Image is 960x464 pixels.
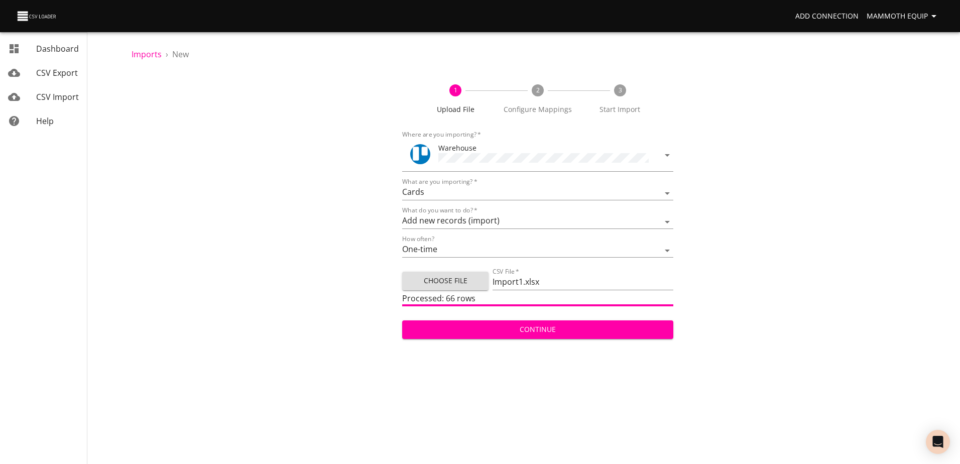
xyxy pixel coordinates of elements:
[795,10,859,23] span: Add Connection
[166,48,168,60] li: ›
[863,7,944,26] button: Mammoth Equip
[410,275,481,287] span: Choose File
[791,7,863,26] a: Add Connection
[501,104,575,114] span: Configure Mappings
[410,323,665,336] span: Continue
[454,86,457,94] text: 1
[493,269,519,275] label: CSV File
[402,272,489,290] button: Choose File
[402,179,477,185] label: What are you importing?
[536,86,540,94] text: 2
[410,144,430,164] div: Tool
[402,293,475,304] span: Processed: 66 rows
[36,91,79,102] span: CSV Import
[926,430,950,454] div: Open Intercom Messenger
[418,104,493,114] span: Upload File
[36,67,78,78] span: CSV Export
[36,115,54,127] span: Help
[410,144,430,164] img: Trello
[132,49,162,60] a: Imports
[402,139,673,172] div: ToolWarehouse
[438,143,476,153] span: Warehouse
[402,236,434,242] label: How often?
[402,207,477,213] label: What do you want to do?
[402,320,673,339] button: Continue
[36,43,79,54] span: Dashboard
[16,9,58,23] img: CSV Loader
[583,104,657,114] span: Start Import
[618,86,622,94] text: 3
[402,132,481,138] label: Where are you importing?
[867,10,940,23] span: Mammoth Equip
[172,49,189,60] span: New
